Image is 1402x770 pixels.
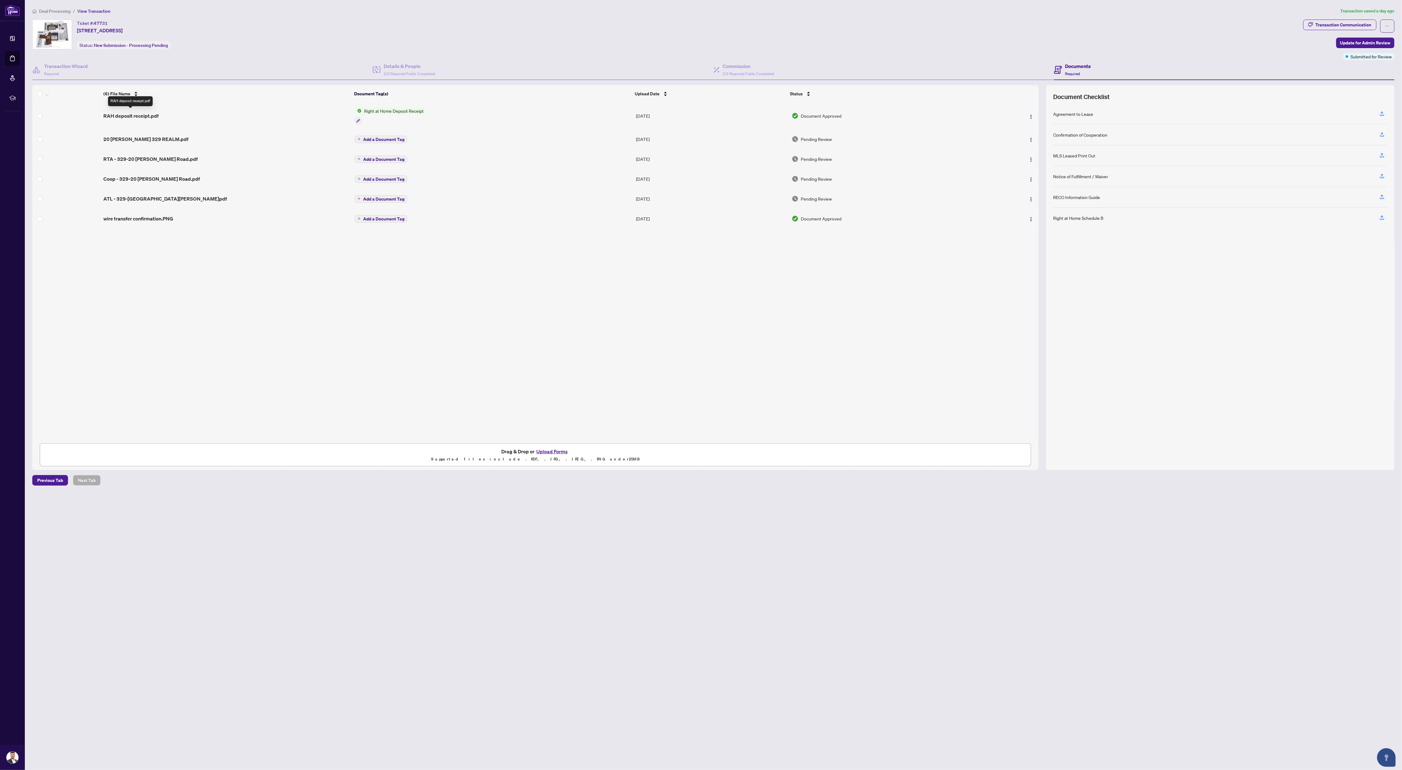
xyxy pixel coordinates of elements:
img: Logo [1029,177,1034,182]
td: [DATE] [634,129,789,149]
span: ATL - 329-[GEOGRAPHIC_DATA][PERSON_NAME]pdf [103,195,227,202]
span: plus [358,138,361,141]
span: plus [358,177,361,180]
img: IMG-C12311732_1.jpg [33,20,72,49]
img: Document Status [792,156,799,162]
td: [DATE] [634,102,789,129]
span: Deal Processing [39,8,70,14]
button: Next Tab [73,475,101,486]
img: Logo [1029,217,1034,222]
p: Supported files include .PDF, .JPG, .JPEG, .PNG under 25 MB [44,455,1027,463]
span: Document Approved [801,112,842,119]
span: Document Approved [801,215,842,222]
th: Status [788,85,982,102]
button: Logo [1026,214,1036,224]
button: Add a Document Tag [355,175,407,183]
div: Notice of Fulfillment / Waiver [1053,173,1108,180]
span: 20 [PERSON_NAME] 329 REALM.pdf [103,135,188,143]
button: Previous Tab [32,475,68,486]
button: Open asap [1377,748,1396,767]
span: Upload Date [635,90,660,97]
img: logo [5,5,20,16]
button: Add a Document Tag [355,155,407,163]
span: ellipsis [1385,24,1390,28]
span: Pending Review [801,175,832,182]
span: RAH deposit receipt.pdf [103,112,159,120]
li: / [73,7,75,15]
td: [DATE] [634,189,789,209]
img: Document Status [792,175,799,182]
div: MLS Leased Print Out [1053,152,1096,159]
span: (6) File Name [103,90,130,97]
span: Document Checklist [1053,93,1110,101]
span: Right at Home Deposit Receipt [362,107,426,114]
span: plus [358,157,361,161]
img: Status Icon [355,107,362,114]
td: [DATE] [634,209,789,229]
span: Pending Review [801,156,832,162]
span: Status [790,90,803,97]
span: wire transfer confirmation.PNG [103,215,173,222]
span: RTA - 329-20 [PERSON_NAME] Road.pdf [103,155,198,163]
span: plus [358,197,361,200]
div: Ticket #: [77,20,108,27]
button: Logo [1026,154,1036,164]
button: Add a Document Tag [355,215,407,223]
td: [DATE] [634,169,789,189]
button: Add a Document Tag [355,156,407,163]
span: Coop - 329-20 [PERSON_NAME] Road.pdf [103,175,200,183]
button: Transaction Communication [1303,20,1377,30]
h4: Commission [723,62,774,70]
h4: Transaction Wizard [44,62,88,70]
span: 2/2 Required Fields Completed [723,71,774,76]
span: Update for Admin Review [1340,38,1391,48]
img: Logo [1029,137,1034,142]
button: Logo [1026,134,1036,144]
span: [STREET_ADDRESS] [77,27,123,34]
div: RECO Information Guide [1053,194,1100,201]
th: Document Tag(s) [352,85,633,102]
span: Submitted for Review [1351,53,1392,60]
span: Drag & Drop orUpload FormsSupported files include .PDF, .JPG, .JPEG, .PNG under25MB [40,444,1031,467]
div: Transaction Communication [1316,20,1372,30]
span: Required [44,71,59,76]
span: Drag & Drop or [501,447,570,455]
span: Previous Tab [37,475,63,485]
button: Update for Admin Review [1336,38,1395,48]
img: Logo [1029,197,1034,202]
span: Add a Document Tag [363,197,404,201]
div: Confirmation of Cooperation [1053,131,1108,138]
button: Add a Document Tag [355,195,407,203]
img: Document Status [792,136,799,143]
button: Add a Document Tag [355,135,407,143]
button: Logo [1026,111,1036,121]
img: Profile Icon [7,752,18,763]
span: Add a Document Tag [363,177,404,181]
h4: Documents [1065,62,1091,70]
span: home [32,9,37,13]
span: Pending Review [801,136,832,143]
img: Logo [1029,114,1034,119]
span: New Submission - Processing Pending [94,43,168,48]
span: Add a Document Tag [363,157,404,161]
span: plus [358,217,361,220]
img: Document Status [792,215,799,222]
td: [DATE] [634,149,789,169]
button: Logo [1026,174,1036,184]
img: Document Status [792,195,799,202]
button: Logo [1026,194,1036,204]
th: Upload Date [633,85,788,102]
div: RAH deposit receipt.pdf [108,96,153,106]
span: Add a Document Tag [363,137,404,142]
img: Logo [1029,157,1034,162]
div: Agreement to Lease [1053,111,1093,117]
span: 2/2 Required Fields Completed [384,71,435,76]
img: Document Status [792,112,799,119]
article: Transaction saved a day ago [1341,7,1395,15]
span: Add a Document Tag [363,217,404,221]
span: View Transaction [77,8,110,14]
th: (6) File Name [101,85,352,102]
